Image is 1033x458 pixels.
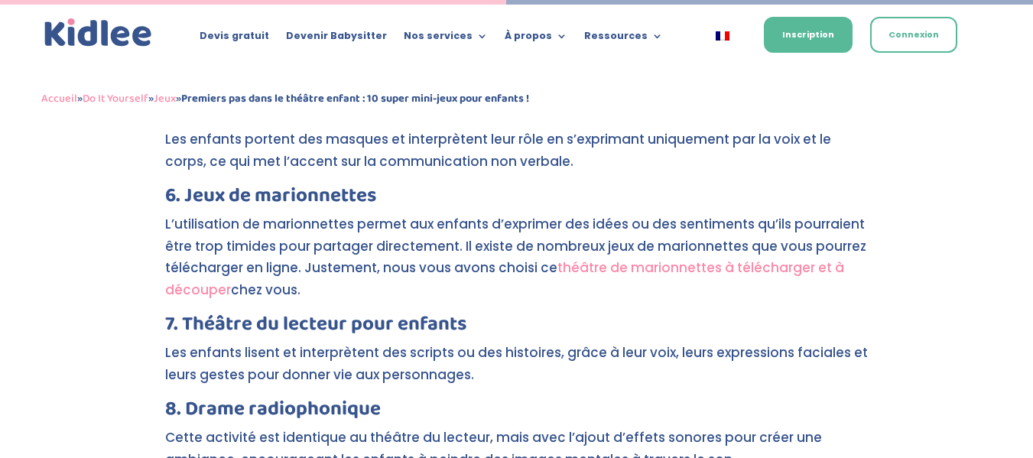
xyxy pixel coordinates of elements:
a: Do It Yourself [83,89,148,108]
p: Les enfants lisent et interprètent des scripts ou des histoires, grâce à leur voix, leurs express... [165,342,869,399]
a: À propos [505,31,567,47]
h3: 8. Drame radiophonique [165,399,869,427]
a: Nos services [404,31,488,47]
a: Devenir Babysitter [286,31,387,47]
img: Français [716,31,729,41]
a: Ressources [584,31,663,47]
a: Accueil [41,89,77,108]
span: » » » [41,89,529,108]
p: L’utilisation de marionnettes permet aux enfants d’exprimer des idées ou des sentiments qu’ils po... [165,213,869,315]
strong: Premiers pas dans le théâtre enfant : 10 super mini-jeux pour enfants ! [181,89,529,108]
p: Les enfants portent des masques et interprètent leur rôle en s’exprimant uniquement par la voix e... [165,128,869,186]
a: Connexion [870,17,957,53]
img: logo_kidlee_bleu [41,15,155,50]
a: Kidlee Logo [41,15,155,50]
a: Jeux [154,89,176,108]
h3: 6. Jeux de marionnettes [165,186,869,213]
a: Inscription [764,17,853,53]
h3: 7. Théâtre du lecteur pour enfants [165,314,869,342]
a: Devis gratuit [200,31,269,47]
